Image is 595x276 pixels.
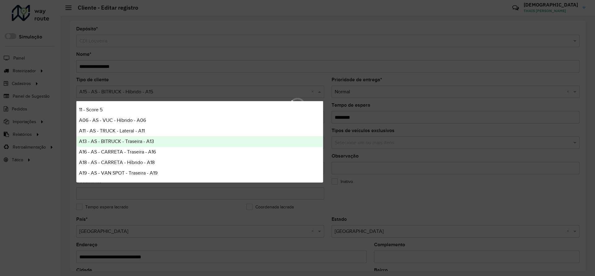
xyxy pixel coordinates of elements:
span: A16 - AS - CARRETA - Traseira - A16 [79,149,156,154]
span: A19 - AS - VAN SPOT - Traseira - A19 [79,170,157,176]
span: 11 - Score 5 [79,107,103,112]
span: A06 - AS - VUC - Híbrido - A06 [79,118,146,123]
span: A18 - AS - CARRETA - Híbrido - A18 [79,160,155,165]
span: A13 - AS - BITRUCK - Traseira - A13 [79,139,154,144]
span: A11 - AS - TRUCK - Lateral - A11 [79,128,145,133]
ng-dropdown-panel: Options list [76,101,323,183]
